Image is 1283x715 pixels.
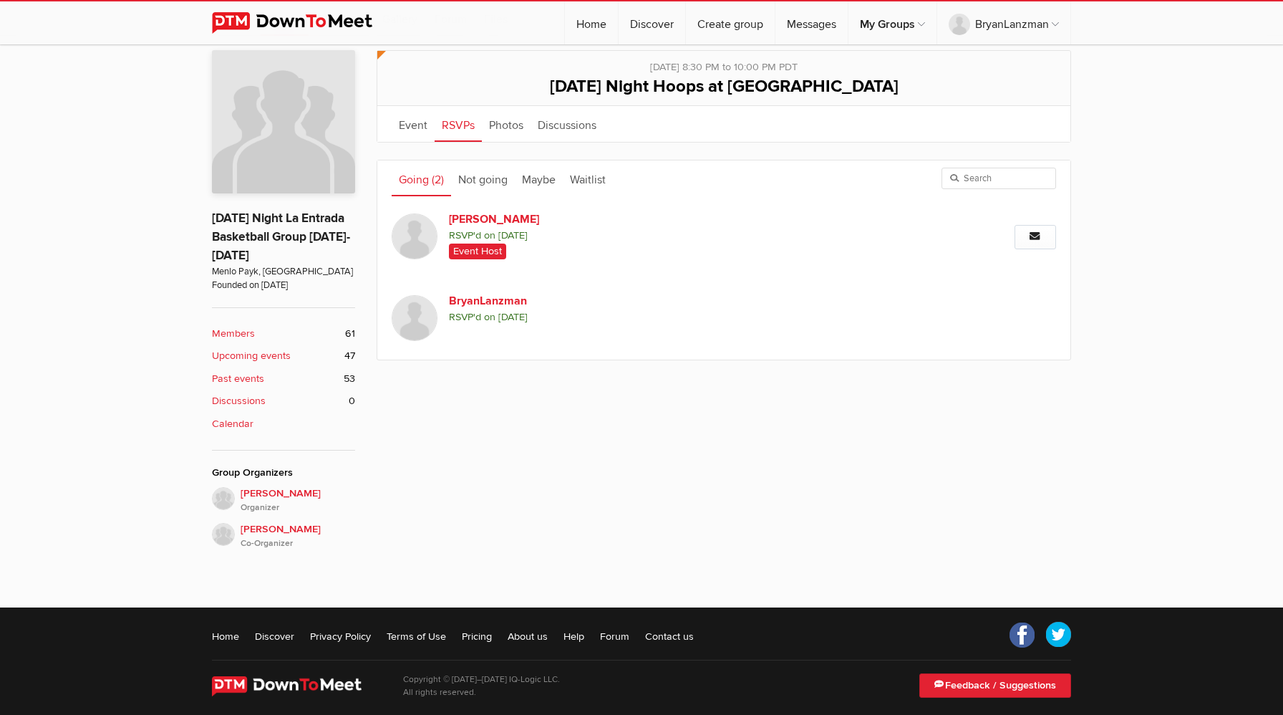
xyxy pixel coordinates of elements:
[241,537,355,550] i: Co-Organizer
[1010,622,1035,648] a: Facebook
[645,629,694,643] a: Contact us
[212,348,291,364] b: Upcoming events
[212,487,355,514] a: [PERSON_NAME]Organizer
[241,486,355,514] span: [PERSON_NAME]
[563,160,613,196] a: Waitlist
[212,279,355,292] span: Founded on [DATE]
[435,106,482,142] a: RSVPs
[919,673,1071,698] a: Feedback / Suggestions
[498,311,528,323] i: [DATE]
[212,393,355,409] a: Discussions 0
[482,106,531,142] a: Photos
[241,502,355,514] i: Organizer
[775,1,848,44] a: Messages
[212,416,253,432] b: Calendar
[212,348,355,364] a: Upcoming events 47
[344,371,355,387] span: 53
[392,160,451,196] a: Going (2)
[941,168,1056,189] input: Search
[310,629,371,643] a: Privacy Policy
[212,371,355,387] a: Past events 53
[212,326,255,342] b: Members
[212,629,239,643] a: Home
[392,295,437,341] img: BryanLanzman
[212,326,355,342] a: Members 61
[848,1,936,44] a: My Groups
[344,348,355,364] span: 47
[563,629,584,643] a: Help
[498,229,528,241] i: [DATE]
[212,676,382,696] img: DownToMeet
[449,228,857,244] span: RSVP'd on
[403,673,560,699] p: Copyright © [DATE]–[DATE] IQ-Logic LLC. All rights reserved.
[449,244,506,259] span: Event Host
[241,522,355,550] span: [PERSON_NAME]
[212,393,266,409] b: Discussions
[508,629,548,643] a: About us
[937,1,1070,44] a: BryanLanzman
[212,211,350,263] a: [DATE] Night La Entrada Basketball Group [DATE]-[DATE]
[345,326,355,342] span: 61
[462,629,492,643] a: Pricing
[392,213,437,259] img: H Lee hoops
[212,465,355,481] div: Group Organizers
[449,309,857,325] span: RSVP'd on
[432,173,444,187] span: (2)
[392,106,435,142] a: Event
[515,160,563,196] a: Maybe
[392,51,1056,75] div: [DATE] 8:30 PM to 10:00 PM PDT
[255,629,294,643] a: Discover
[550,76,899,97] span: [DATE] Night Hoops at [GEOGRAPHIC_DATA]
[686,1,775,44] a: Create group
[212,265,355,279] span: Menlo Payk, [GEOGRAPHIC_DATA]
[212,514,355,550] a: [PERSON_NAME]Co-Organizer
[600,629,629,643] a: Forum
[531,106,604,142] a: Discussions
[212,523,235,546] img: Derek
[212,12,394,34] img: DownToMeet
[449,211,694,228] a: [PERSON_NAME]
[212,487,235,510] img: H Lee hoops
[349,393,355,409] span: 0
[449,292,694,309] a: BryanLanzman
[212,371,264,387] b: Past events
[476,690,486,696] span: 21st
[387,629,446,643] a: Terms of Use
[212,416,355,432] a: Calendar
[619,1,685,44] a: Discover
[565,1,618,44] a: Home
[212,50,355,193] img: Thursday Night La Entrada Basketball Group 2025-2026
[451,160,515,196] a: Not going
[1045,622,1071,648] a: Twitter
